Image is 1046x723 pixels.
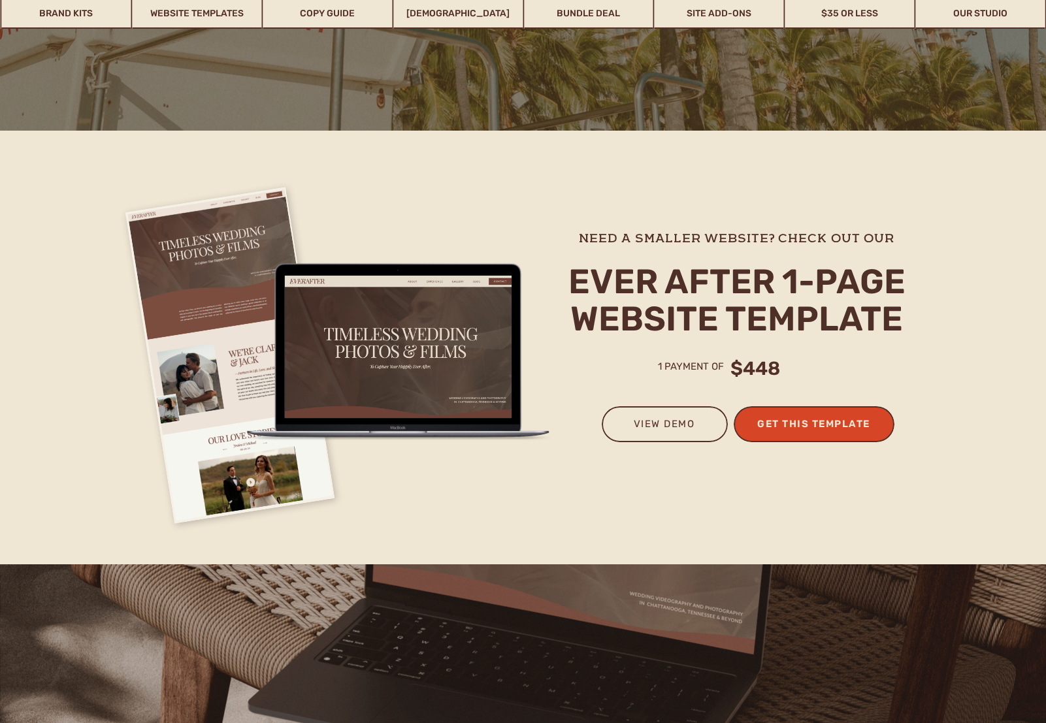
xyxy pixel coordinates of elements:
[750,415,878,437] a: get this template
[615,415,714,443] a: view demo
[566,230,907,245] a: need a smaller website? check out our
[726,355,780,385] h1: $448
[193,105,493,257] p: [GEOGRAPHIC_DATA] website template
[559,263,915,341] h2: ever after 1-page website template
[197,74,421,95] h3: What to expect with a
[658,359,740,376] p: 1 payment of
